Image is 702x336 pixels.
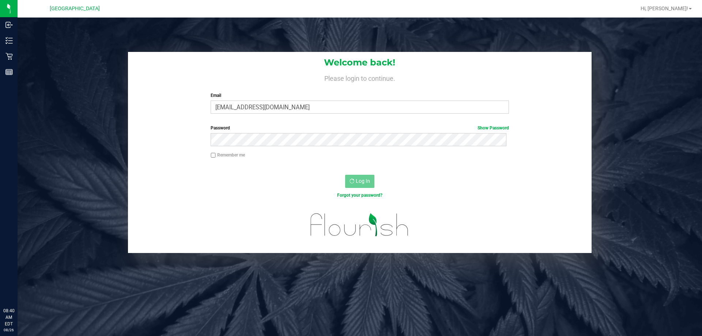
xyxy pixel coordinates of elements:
[5,68,13,76] inline-svg: Reports
[345,175,374,188] button: Log In
[641,5,688,11] span: Hi, [PERSON_NAME]!
[211,153,216,158] input: Remember me
[5,37,13,44] inline-svg: Inventory
[3,307,14,327] p: 08:40 AM EDT
[211,152,245,158] label: Remember me
[356,178,370,184] span: Log In
[3,327,14,333] p: 08/26
[5,53,13,60] inline-svg: Retail
[478,125,509,131] a: Show Password
[128,73,592,82] h4: Please login to continue.
[337,193,382,198] a: Forgot your password?
[211,92,509,99] label: Email
[302,206,418,243] img: flourish_logo.svg
[128,58,592,67] h1: Welcome back!
[50,5,100,12] span: [GEOGRAPHIC_DATA]
[5,21,13,29] inline-svg: Inbound
[211,125,230,131] span: Password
